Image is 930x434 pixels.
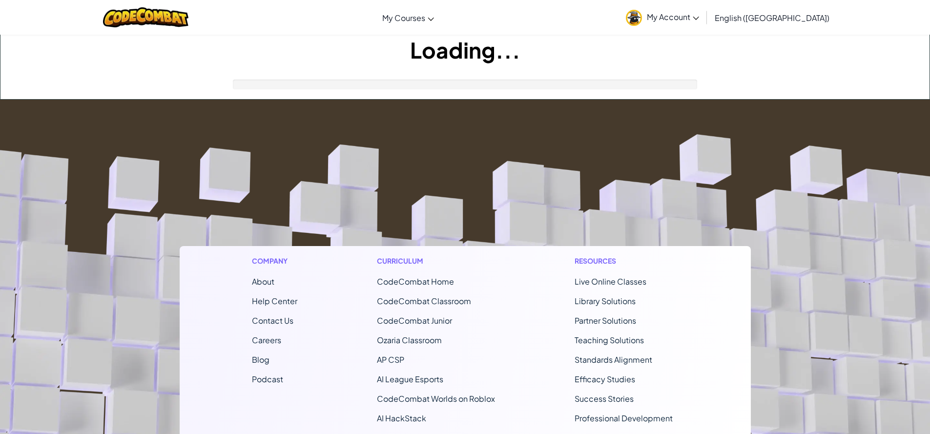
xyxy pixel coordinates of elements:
[377,354,404,365] a: AP CSP
[575,393,634,404] a: Success Stories
[382,13,425,23] span: My Courses
[621,2,704,33] a: My Account
[575,413,673,423] a: Professional Development
[575,354,652,365] a: Standards Alignment
[103,7,188,27] img: CodeCombat logo
[647,12,699,22] span: My Account
[252,276,274,287] a: About
[377,335,442,345] a: Ozaria Classroom
[252,315,293,326] span: Contact Us
[715,13,829,23] span: English ([GEOGRAPHIC_DATA])
[377,315,452,326] a: CodeCombat Junior
[252,335,281,345] a: Careers
[575,335,644,345] a: Teaching Solutions
[575,256,679,266] h1: Resources
[377,413,426,423] a: AI HackStack
[0,35,930,65] h1: Loading...
[575,296,636,306] a: Library Solutions
[252,296,297,306] a: Help Center
[252,256,297,266] h1: Company
[377,276,454,287] span: CodeCombat Home
[575,276,646,287] a: Live Online Classes
[377,393,495,404] a: CodeCombat Worlds on Roblox
[377,256,495,266] h1: Curriculum
[377,374,443,384] a: AI League Esports
[377,4,439,31] a: My Courses
[575,374,635,384] a: Efficacy Studies
[377,296,471,306] a: CodeCombat Classroom
[626,10,642,26] img: avatar
[252,354,269,365] a: Blog
[252,374,283,384] a: Podcast
[575,315,636,326] a: Partner Solutions
[710,4,834,31] a: English ([GEOGRAPHIC_DATA])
